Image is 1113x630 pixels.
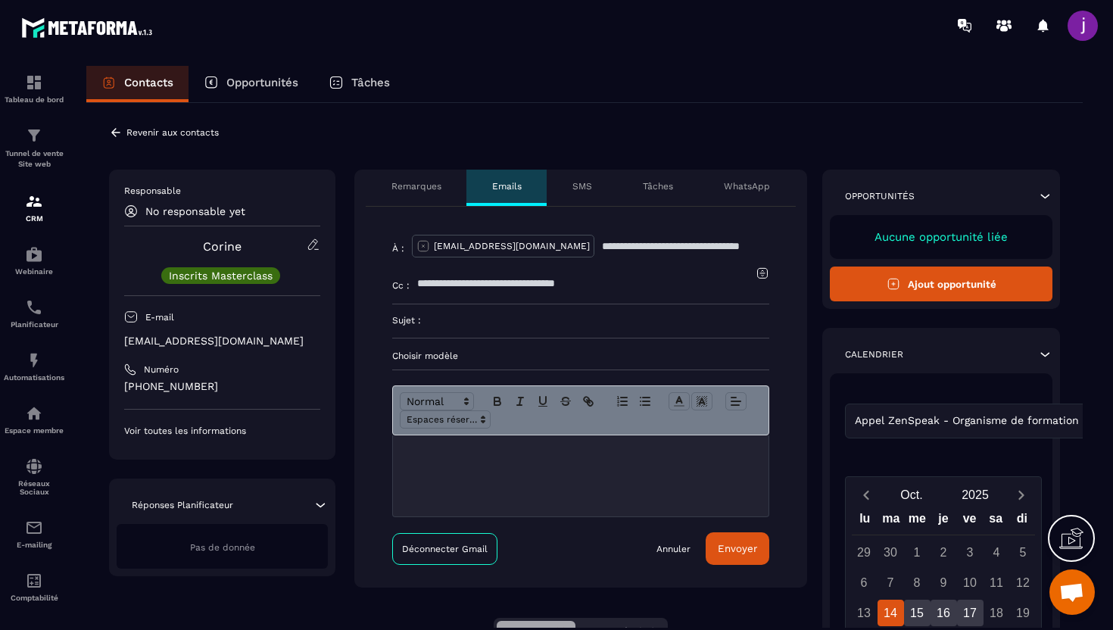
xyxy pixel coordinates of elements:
p: Cc : [392,279,410,292]
img: automations [25,245,43,264]
div: 30 [878,539,904,566]
span: Pas de donnée [190,542,255,553]
div: me [904,508,931,535]
img: email [25,519,43,537]
div: 11 [984,569,1010,596]
img: formation [25,192,43,211]
p: Calendrier [845,348,903,360]
p: Opportunités [845,190,915,202]
div: 7 [878,569,904,596]
a: Corine [203,239,242,254]
a: automationsautomationsAutomatisations [4,340,64,393]
p: WhatsApp [724,180,770,192]
div: 6 [851,569,878,596]
div: 18 [984,600,1010,626]
div: sa [983,508,1009,535]
p: E-mail [145,311,174,323]
img: scheduler [25,298,43,317]
a: automationsautomationsWebinaire [4,234,64,287]
a: Tâches [313,66,405,102]
a: Annuler [656,543,691,555]
p: Tableau de bord [4,95,64,104]
img: automations [25,351,43,370]
button: Next month [1007,485,1035,505]
p: Tâches [643,180,673,192]
button: Open years overlay [943,482,1007,508]
button: Envoyer [706,532,769,565]
div: 5 [1010,539,1037,566]
div: 4 [984,539,1010,566]
p: Responsable [124,185,320,197]
p: Emails [492,180,522,192]
img: formation [25,73,43,92]
p: Remarques [391,180,441,192]
p: SMS [572,180,592,192]
p: Comptabilité [4,594,64,602]
img: automations [25,404,43,423]
div: 2 [931,539,957,566]
span: Appel ZenSpeak - Organisme de formation [851,413,1082,429]
p: Revenir aux contacts [126,127,219,138]
div: 1 [904,539,931,566]
p: Réponses Planificateur [132,499,233,511]
a: automationsautomationsEspace membre [4,393,64,446]
p: Voir toutes les informations [124,425,320,437]
a: formationformationTableau de bord [4,62,64,115]
button: Previous month [852,485,880,505]
a: social-networksocial-networkRéseaux Sociaux [4,446,64,507]
p: Choisir modèle [392,350,769,362]
p: Réseaux Sociaux [4,479,64,496]
a: formationformationCRM [4,181,64,234]
div: 8 [904,569,931,596]
p: Opportunités [226,76,298,89]
div: 16 [931,600,957,626]
p: Inscrits Masterclass [169,270,273,281]
p: Tâches [351,76,390,89]
p: [PHONE_NUMBER] [124,379,320,394]
p: No responsable yet [145,205,245,217]
a: emailemailE-mailing [4,507,64,560]
button: Open months overlay [880,482,943,508]
div: lu [852,508,878,535]
img: formation [25,126,43,145]
a: schedulerschedulerPlanificateur [4,287,64,340]
img: social-network [25,457,43,476]
p: À : [392,242,404,254]
p: Aucune opportunité liée [845,230,1037,244]
div: 17 [957,600,984,626]
p: CRM [4,214,64,223]
img: accountant [25,572,43,590]
a: accountantaccountantComptabilité [4,560,64,613]
div: 12 [1010,569,1037,596]
p: Tunnel de vente Site web [4,148,64,170]
input: Search for option [1082,413,1093,429]
p: E-mailing [4,541,64,549]
img: logo [21,14,157,42]
div: 13 [851,600,878,626]
a: Contacts [86,66,189,102]
div: 10 [957,569,984,596]
div: 9 [931,569,957,596]
button: Ajout opportunité [830,267,1052,301]
p: Planificateur [4,320,64,329]
p: Webinaire [4,267,64,276]
div: 14 [878,600,904,626]
div: ve [956,508,983,535]
p: Contacts [124,76,173,89]
a: Déconnecter Gmail [392,533,497,565]
p: Automatisations [4,373,64,382]
div: 3 [957,539,984,566]
div: di [1009,508,1035,535]
p: [EMAIL_ADDRESS][DOMAIN_NAME] [434,240,590,252]
p: [EMAIL_ADDRESS][DOMAIN_NAME] [124,334,320,348]
div: Ouvrir le chat [1049,569,1095,615]
a: Opportunités [189,66,313,102]
div: je [931,508,957,535]
p: Numéro [144,363,179,376]
p: Sujet : [392,314,421,326]
p: Espace membre [4,426,64,435]
div: 19 [1010,600,1037,626]
div: 15 [904,600,931,626]
div: 29 [851,539,878,566]
div: ma [878,508,905,535]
